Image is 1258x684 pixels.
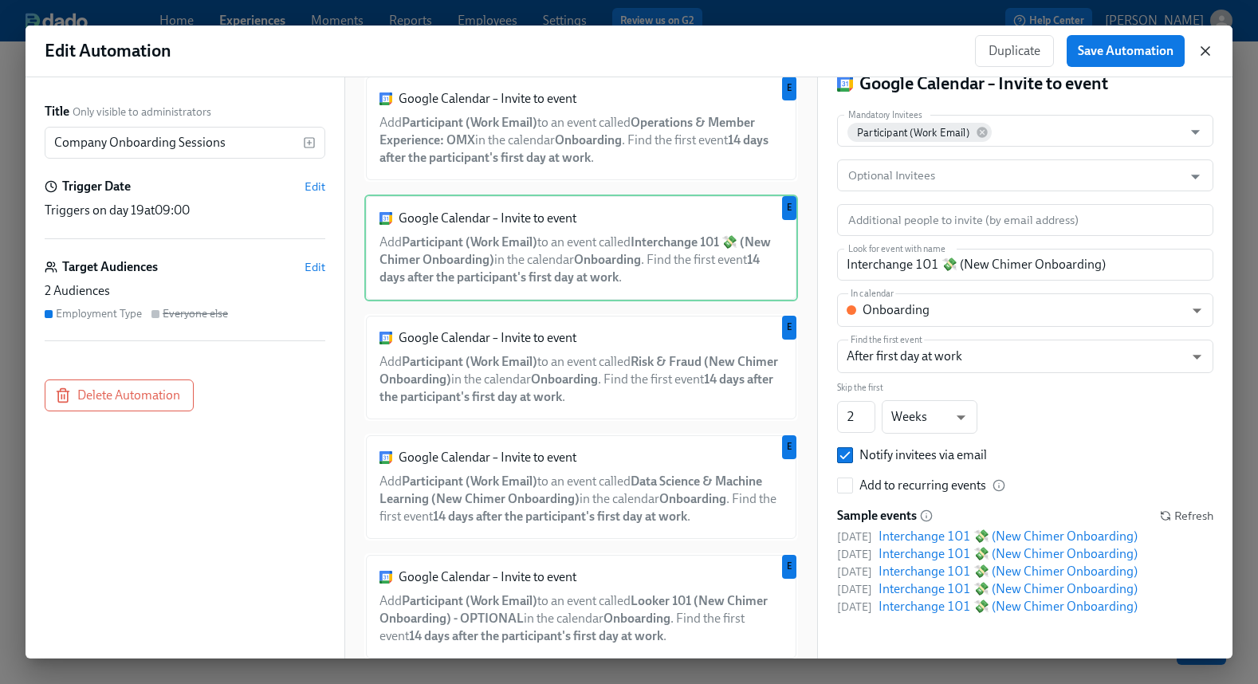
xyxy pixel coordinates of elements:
[782,435,796,459] div: Used by Employment Type audience
[1067,35,1185,67] button: Save Automation
[45,103,69,120] label: Title
[1160,508,1213,524] button: Refresh
[837,563,1213,580] a: [DATE]Interchange 101 💸 (New Chimer Onboarding)
[1183,164,1208,189] button: Open
[62,258,158,276] h6: Target Audiences
[364,434,798,541] div: Google Calendar – Invite to eventAddParticipant (Work Email)to an event calledData Science & Mach...
[782,77,796,100] div: Used by Employment Type audience
[882,400,977,434] div: Weeks
[56,306,142,321] div: Employment Type
[303,136,316,149] svg: Insert text variable
[364,314,798,421] div: Google Calendar – Invite to eventAddParticipant (Work Email)to an event calledRisk & Fraud (New C...
[837,507,917,525] h6: Sample events
[364,553,798,660] div: Google Calendar – Invite to eventAddParticipant (Work Email)to an event calledLooker 101 (New Chi...
[837,582,872,597] span: [DATE]
[837,615,1213,633] div: Action ID: nI3izQztokX
[58,387,180,403] span: Delete Automation
[837,528,1213,545] a: [DATE]Interchange 101 💸 (New Chimer Onboarding)
[847,123,992,142] div: Participant (Work Email)
[45,39,171,63] h1: Edit Automation
[837,529,872,544] span: [DATE]
[782,555,796,579] div: Used by Employment Type audience
[1183,120,1208,144] button: Open
[837,564,872,580] span: [DATE]
[45,282,325,300] div: 2 Audiences
[45,178,325,239] div: Trigger DateEditTriggers on day 19at09:00
[879,598,1138,615] div: Interchange 101 💸 (New Chimer Onboarding)
[364,75,798,182] div: Google Calendar – Invite to eventAddParticipant (Work Email)to an event calledOperations & Member...
[782,316,796,340] div: Used by Employment Type audience
[989,43,1040,59] span: Duplicate
[879,563,1138,580] div: Interchange 101 💸 (New Chimer Onboarding)
[859,446,987,464] div: Notify invitees via email
[837,545,1213,563] a: [DATE]Interchange 101 💸 (New Chimer Onboarding)
[305,179,325,195] button: Edit
[837,547,872,562] span: [DATE]
[45,379,194,411] button: Delete Automation
[859,72,1108,96] h4: Google Calendar – Invite to event
[364,195,798,301] div: Google Calendar – Invite to eventAddParticipant (Work Email)to an event calledInterchange 101 💸 (...
[837,293,1213,327] div: Onboarding
[305,259,325,275] button: Edit
[163,306,228,321] div: Everyone else
[837,507,933,525] div: This is a sample list. Employees will be invited to the first event that matches once they are en...
[879,545,1138,563] div: Interchange 101 💸 (New Chimer Onboarding)
[837,598,1213,615] a: [DATE]Interchange 101 💸 (New Chimer Onboarding)
[975,35,1054,67] button: Duplicate
[1078,43,1173,59] span: Save Automation
[782,196,796,220] div: Used by Employment Type audience
[879,580,1138,598] div: Interchange 101 💸 (New Chimer Onboarding)
[837,580,1213,598] a: [DATE]Interchange 101 💸 (New Chimer Onboarding)
[73,104,211,120] span: Only visible to administrators
[837,340,1213,373] div: After first day at work
[847,127,979,139] span: Participant (Work Email)
[879,528,1138,545] div: Interchange 101 💸 (New Chimer Onboarding)
[144,202,190,218] span: at 09:00
[859,477,1005,494] div: Add to recurring events
[837,379,883,397] label: Skip the first
[45,258,325,341] div: Target AudiencesEdit2 AudiencesEmployment TypeEveryone else
[62,178,131,195] h6: Trigger Date
[863,301,930,319] div: Onboarding
[837,599,872,615] span: [DATE]
[45,202,325,219] div: Triggers on day 19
